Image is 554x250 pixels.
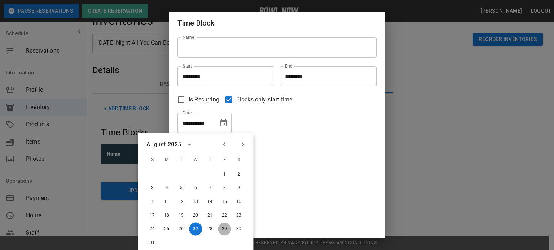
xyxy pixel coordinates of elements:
[146,195,159,208] button: Aug 10, 2025
[232,153,245,167] span: S
[218,153,231,167] span: F
[218,195,231,208] button: Aug 15, 2025
[183,63,192,69] label: Start
[237,138,249,151] button: Next month
[189,182,202,195] button: Aug 6, 2025
[146,153,159,167] span: S
[236,95,292,104] span: Blocks only start time
[160,182,173,195] button: Aug 4, 2025
[232,223,245,236] button: Aug 30, 2025
[146,140,166,149] div: August
[175,195,188,208] button: Aug 12, 2025
[160,195,173,208] button: Aug 11, 2025
[285,63,293,69] label: End
[175,153,188,167] span: T
[189,223,202,236] button: Aug 27, 2025
[160,209,173,222] button: Aug 18, 2025
[232,168,245,181] button: Aug 2, 2025
[177,66,269,86] input: Choose time, selected time is 9:30 PM
[232,209,245,222] button: Aug 23, 2025
[175,223,188,236] button: Aug 26, 2025
[169,12,385,35] h2: Time Block
[218,223,231,236] button: Aug 29, 2025
[160,223,173,236] button: Aug 25, 2025
[218,168,231,181] button: Aug 1, 2025
[189,209,202,222] button: Aug 20, 2025
[203,182,216,195] button: Aug 7, 2025
[146,236,159,249] button: Aug 31, 2025
[175,182,188,195] button: Aug 5, 2025
[189,95,219,104] span: Is Recurring
[168,140,181,149] div: 2025
[232,195,245,208] button: Aug 16, 2025
[280,66,371,86] input: Choose time, selected time is 12:00 AM
[189,195,202,208] button: Aug 13, 2025
[189,153,202,167] span: W
[146,209,159,222] button: Aug 17, 2025
[218,138,230,151] button: Previous month
[175,209,188,222] button: Aug 19, 2025
[203,153,216,167] span: T
[218,209,231,222] button: Aug 22, 2025
[203,209,216,222] button: Aug 21, 2025
[146,223,159,236] button: Aug 24, 2025
[183,138,195,151] button: calendar view is open, switch to year view
[146,182,159,195] button: Aug 3, 2025
[232,182,245,195] button: Aug 9, 2025
[218,182,231,195] button: Aug 8, 2025
[203,195,216,208] button: Aug 14, 2025
[216,116,231,130] button: Choose date, selected date is Aug 27, 2025
[203,223,216,236] button: Aug 28, 2025
[160,153,173,167] span: M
